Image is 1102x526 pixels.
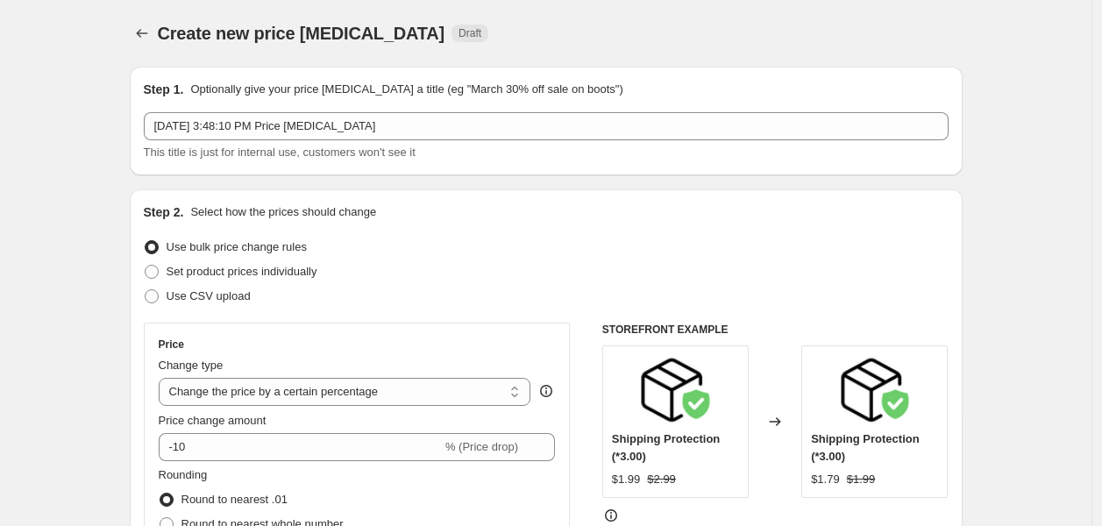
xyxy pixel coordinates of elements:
[190,203,376,221] p: Select how the prices should change
[612,432,721,463] span: Shipping Protection (*3.00)
[130,21,154,46] button: Price change jobs
[144,81,184,98] h2: Step 1.
[459,26,481,40] span: Draft
[167,289,251,302] span: Use CSV upload
[647,471,676,488] strike: $2.99
[537,382,555,400] div: help
[159,433,442,461] input: -15
[159,338,184,352] h3: Price
[602,323,949,337] h6: STOREFRONT EXAMPLE
[167,265,317,278] span: Set product prices individually
[159,468,208,481] span: Rounding
[612,471,641,488] div: $1.99
[159,359,224,372] span: Change type
[144,203,184,221] h2: Step 2.
[144,112,949,140] input: 30% off holiday sale
[811,432,920,463] span: Shipping Protection (*3.00)
[167,240,307,253] span: Use bulk price change rules
[190,81,622,98] p: Optionally give your price [MEDICAL_DATA] a title (eg "March 30% off sale on boots")
[159,414,267,427] span: Price change amount
[181,493,288,506] span: Round to nearest .01
[640,355,710,425] img: default2_80x.png
[158,24,445,43] span: Create new price [MEDICAL_DATA]
[445,440,518,453] span: % (Price drop)
[840,355,910,425] img: default2_80x.png
[847,471,876,488] strike: $1.99
[144,146,416,159] span: This title is just for internal use, customers won't see it
[811,471,840,488] div: $1.79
